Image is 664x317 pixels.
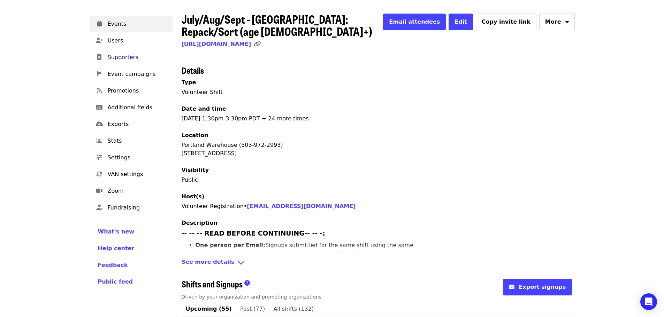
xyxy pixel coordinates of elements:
span: Zoom [108,187,168,195]
li: Signups submitted for the same shift using the same email creates an error and is only recorded o... [196,241,426,283]
button: Copy invite link [476,14,536,30]
span: What's new [98,228,135,235]
span: July/Aug/Sept - [GEOGRAPHIC_DATA]: Repack/Sort (age [DEMOGRAPHIC_DATA]+) [182,11,372,39]
span: Supporters [108,53,168,62]
div: See more detailsangle-down icon [182,258,575,268]
span: Host(s) [182,193,205,200]
button: Email attendees [383,14,446,30]
i: pennant icon [97,71,102,77]
span: Public feed [98,278,133,285]
span: Users [108,37,168,45]
i: question-circle icon [244,280,250,286]
button: More [539,14,575,30]
span: Description [182,220,217,226]
a: Promotions [90,82,173,99]
a: Settings [90,149,173,166]
a: Exports [90,116,173,133]
a: VAN settings [90,166,173,183]
button: Edit [449,14,473,30]
button: envelope iconExport signups [503,279,572,295]
span: Events [108,20,168,28]
div: Open Intercom Messenger [640,293,657,310]
span: Location [182,132,208,138]
i: angle-down icon [237,258,245,268]
span: See more details [182,258,235,268]
span: Click to copy link! [254,41,265,47]
span: Settings [108,153,168,162]
i: hand-holding-heart icon [96,204,102,211]
div: [STREET_ADDRESS] [182,149,575,158]
span: Copy invite link [482,18,531,25]
span: Driven by your organization and promoting organizations. [182,294,323,300]
span: Additional fields [108,103,168,112]
i: rss icon [97,87,102,94]
span: Help center [98,245,135,252]
i: list-alt icon [96,104,102,111]
a: Zoom [90,183,173,199]
a: Stats [90,133,173,149]
span: VAN settings [108,170,168,179]
i: sliders-h icon [97,154,102,161]
i: sync icon [97,171,102,177]
span: Promotions [108,87,168,95]
a: [URL][DOMAIN_NAME] [182,41,251,47]
p: Public [182,176,575,184]
a: Fundraising [90,199,173,216]
i: calendar icon [97,21,102,27]
i: link icon [254,41,261,47]
a: Supporters [90,49,173,66]
div: Portland Warehouse (503-972-2993) [182,141,575,149]
a: Event campaigns [90,66,173,82]
span: Details [182,64,204,76]
a: [EMAIL_ADDRESS][DOMAIN_NAME] [247,203,356,209]
i: envelope icon [509,284,514,290]
span: Upcoming (55) [186,304,232,314]
strong: One person per Email: [196,242,266,248]
span: Volunteer Registration • [182,203,356,209]
span: Past (77) [240,304,265,314]
a: Public feed [98,278,165,286]
i: cloud-download icon [96,121,103,127]
span: Shifts and Signups [182,278,243,290]
a: Additional fields [90,99,173,116]
span: Exports [108,120,168,128]
i: sort-down icon [565,17,569,24]
a: Events [90,16,173,32]
span: Email attendees [389,18,440,25]
span: Edit [455,18,467,25]
div: [DATE] 1:30pm-3:30pm PDT + 24 more times [182,78,575,252]
span: More [545,18,561,26]
span: Type [182,79,196,86]
a: Users [90,32,173,49]
i: user-plus icon [96,37,103,44]
span: Visibility [182,167,209,173]
strong: -- -- -- READ BEFORE CONTINUING-- -- -: [182,230,325,237]
i: video icon [96,188,102,194]
span: Event campaigns [108,70,168,78]
i: chart-bar icon [97,137,102,144]
span: Fundraising [108,204,168,212]
span: Volunteer Shift [182,89,223,95]
span: Date and time [182,105,226,112]
span: All shifts (132) [273,304,314,314]
a: What's new [98,228,165,236]
button: Feedback [98,261,128,269]
a: Help center [98,244,165,253]
i: address-book icon [97,54,102,61]
span: Stats [108,137,168,145]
